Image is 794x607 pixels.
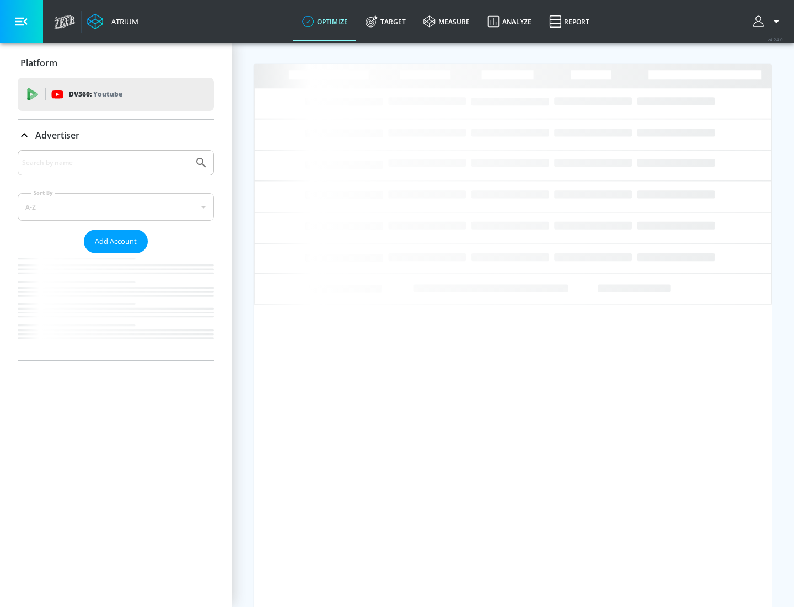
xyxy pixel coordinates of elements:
span: Add Account [95,235,137,248]
div: Platform [18,47,214,78]
div: DV360: Youtube [18,78,214,111]
div: A-Z [18,193,214,221]
a: Atrium [87,13,138,30]
nav: list of Advertiser [18,253,214,360]
div: Advertiser [18,150,214,360]
p: Advertiser [35,129,79,141]
p: DV360: [69,88,122,100]
a: Report [540,2,598,41]
button: Add Account [84,230,148,253]
a: Target [357,2,415,41]
a: optimize [293,2,357,41]
div: Atrium [107,17,138,26]
a: measure [415,2,479,41]
label: Sort By [31,189,55,196]
div: Advertiser [18,120,214,151]
a: Analyze [479,2,540,41]
p: Youtube [93,88,122,100]
input: Search by name [22,156,189,170]
span: v 4.24.0 [768,36,783,42]
p: Platform [20,57,57,69]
